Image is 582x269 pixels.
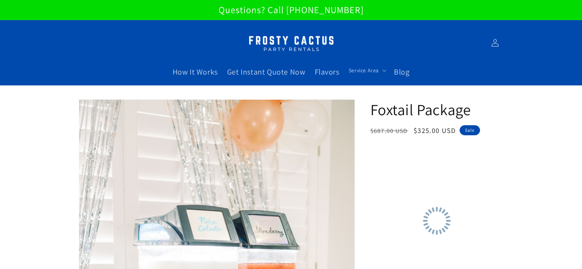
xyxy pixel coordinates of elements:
[173,67,218,77] span: How It Works
[227,67,305,77] span: Get Instant Quote Now
[222,62,310,82] a: Get Instant Quote Now
[389,62,414,82] a: Blog
[460,125,480,135] span: Sale
[370,127,408,135] s: $687.00 USD
[394,67,409,77] span: Blog
[168,62,222,82] a: How It Works
[344,62,389,78] summary: Service Area
[414,126,456,135] span: $325.00 USD
[310,62,344,82] a: Flavors
[370,99,504,119] h1: Foxtail Package
[243,31,339,55] img: Margarita Machine Rental in Scottsdale, Phoenix, Tempe, Chandler, Gilbert, Mesa and Maricopa
[349,67,379,74] span: Service Area
[315,67,339,77] span: Flavors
